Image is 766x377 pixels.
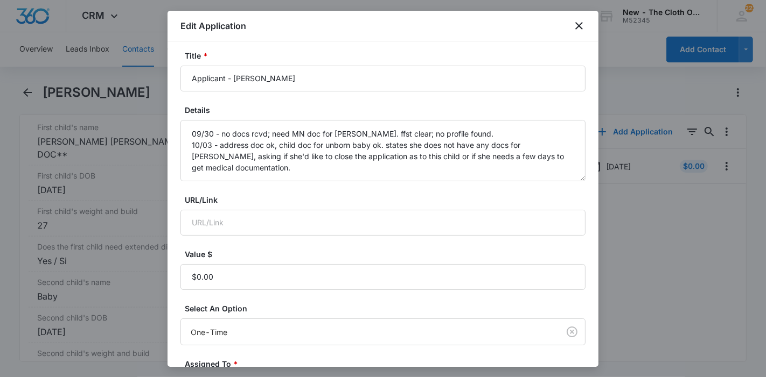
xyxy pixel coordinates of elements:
[185,194,590,205] label: URL/Link
[185,104,590,116] label: Details
[185,303,590,314] label: Select An Option
[180,264,586,290] input: Value $
[563,323,581,340] button: Clear
[180,210,586,236] input: URL/Link
[185,50,590,61] label: Title
[180,120,586,181] textarea: 09/30 - no docs rcvd; need MN doc for [PERSON_NAME]. ffst clear; no profile found. 10/03 - addres...
[185,358,590,369] label: Assigned To
[185,248,590,260] label: Value $
[180,66,586,91] input: Title
[180,19,246,32] h1: Edit Application
[573,19,586,32] button: close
